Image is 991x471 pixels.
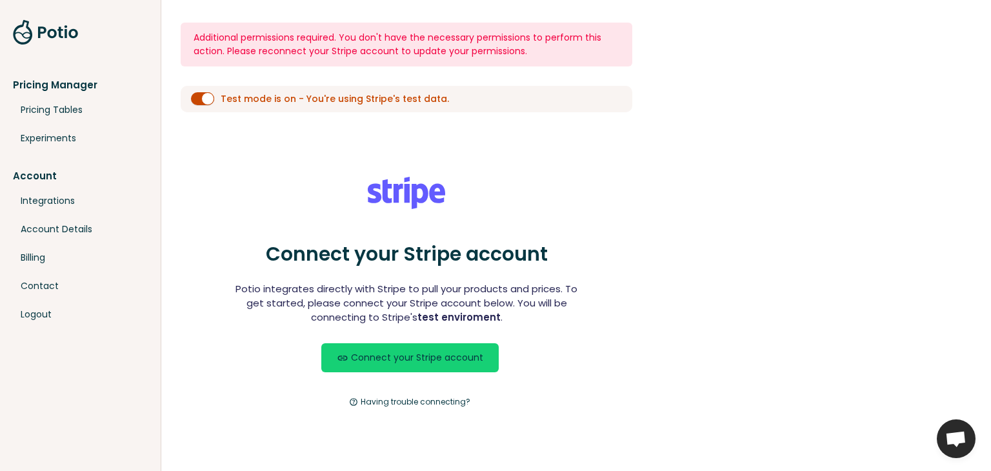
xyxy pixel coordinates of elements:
a: Pricing Tables [13,99,148,121]
a: Experiments [13,127,148,149]
a: linkConnect your Stripe account [321,343,499,372]
b: test enviroment [417,310,501,324]
div: Test mode is on - You're using Stripe's test data. [221,92,449,106]
span: help [349,397,358,406]
a: Integrations [13,190,148,212]
div: Open chat [937,419,976,458]
a: Account [13,168,148,183]
a: Billing [13,246,148,268]
a: Logout [13,303,148,325]
a: helpHaving trouble connecting? [341,392,478,412]
div: Pricing Manager [13,77,148,92]
span: link [337,352,348,364]
a: Account Details [13,218,148,240]
h1: Connect your Stripe account [226,239,587,269]
div: Potio integrates directly with Stripe to pull your products and prices. To get started, please co... [226,282,587,324]
div: Additional permissions required. You don't have the necessary permissions to perform this action.... [194,31,619,58]
a: Contact [13,275,148,297]
img: stripe-logo.svg [368,177,445,209]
